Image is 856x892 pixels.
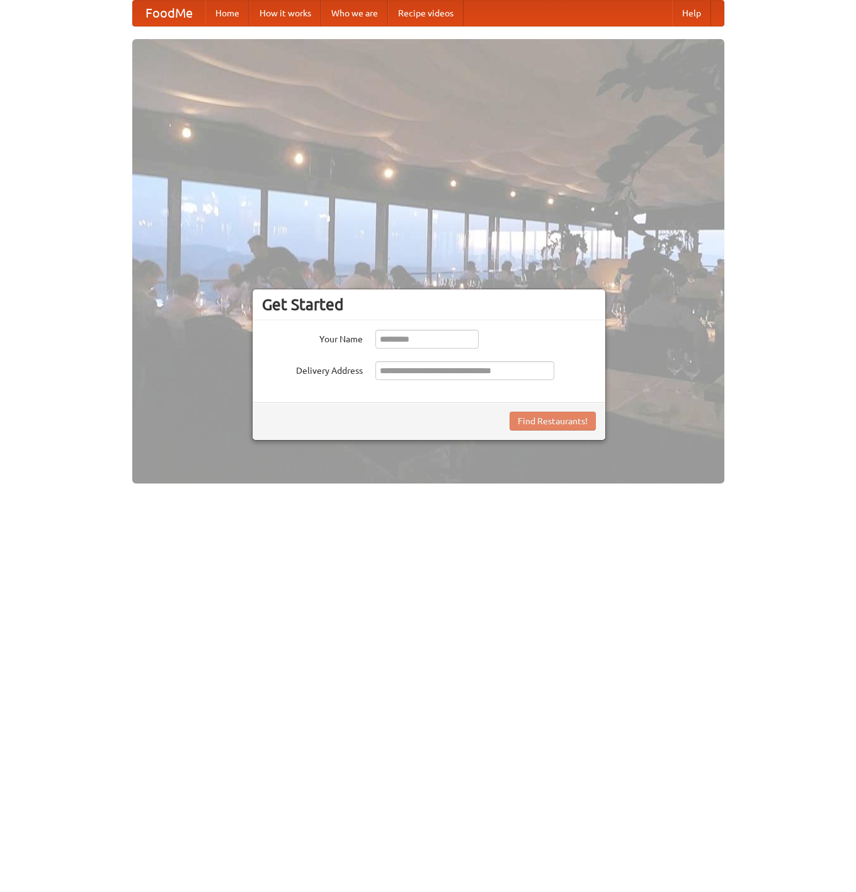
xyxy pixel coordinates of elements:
[205,1,249,26] a: Home
[321,1,388,26] a: Who we are
[388,1,464,26] a: Recipe videos
[262,330,363,345] label: Your Name
[133,1,205,26] a: FoodMe
[262,295,596,314] h3: Get Started
[672,1,711,26] a: Help
[262,361,363,377] label: Delivery Address
[510,412,596,431] button: Find Restaurants!
[249,1,321,26] a: How it works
